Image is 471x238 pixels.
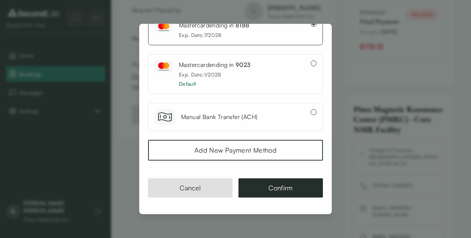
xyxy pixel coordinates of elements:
[148,140,323,160] button: Add New Payment Method
[179,31,250,39] div: Exp. Date: 7 / 2028
[148,178,233,197] button: Cancel
[235,61,251,68] span: 9023
[158,23,169,31] img: mastercard
[158,62,169,71] img: mastercard
[179,21,250,29] span: Mastercard ending in
[179,71,251,78] div: Exp. Date: 1 / 2028
[179,80,251,88] div: Default
[235,21,250,29] span: 8188
[238,178,323,197] button: Confirm
[158,112,172,122] img: bank_transfer
[181,113,257,120] span: Manual Bank Transfer (ACH)
[179,61,251,68] span: Mastercard ending in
